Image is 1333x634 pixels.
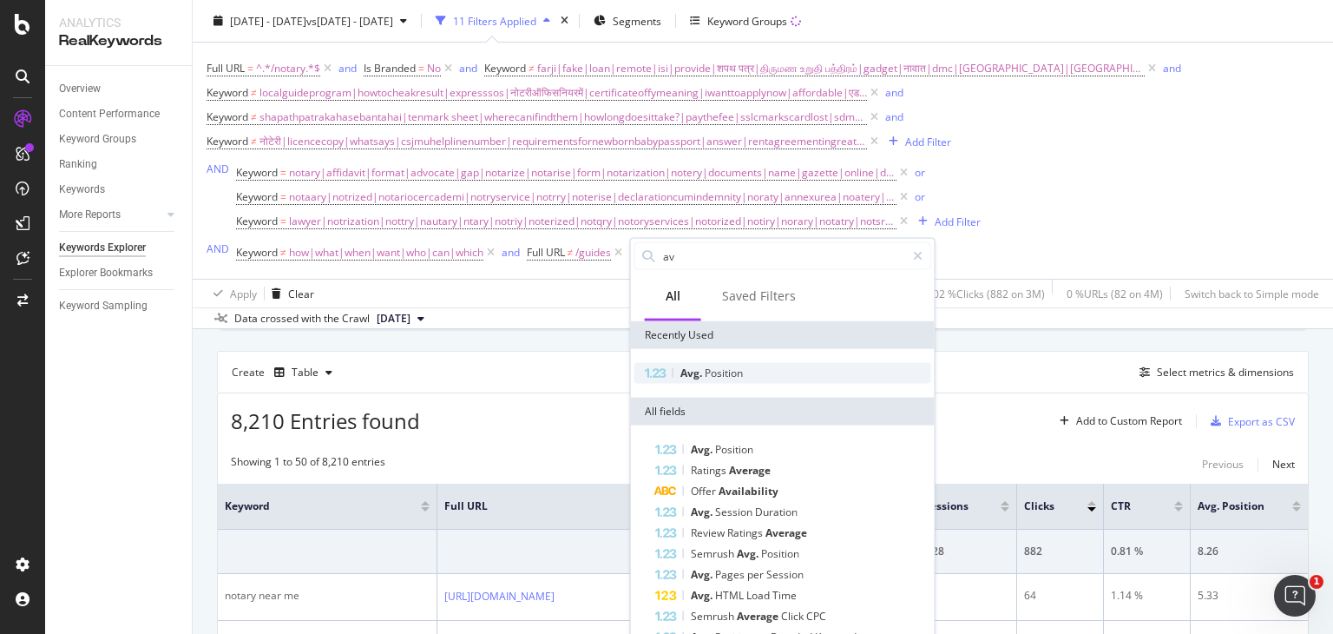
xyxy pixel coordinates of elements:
[251,134,257,149] span: ≠
[418,61,424,76] span: =
[59,181,180,199] a: Keywords
[289,185,896,209] span: notaary|notrized|notariocercademi|notryservice|notrry|noterise|declarationcumindemnity|noraty|ann...
[691,588,715,603] span: Avg.
[691,567,715,582] span: Avg.
[59,130,136,149] div: Keyword Groups
[885,84,903,101] button: and
[502,244,520,261] button: and
[236,214,278,228] span: Keyword
[885,85,903,100] div: and
[236,189,278,204] span: Keyword
[234,311,370,327] div: Data crossed with the Crawl
[905,544,1009,559] div: 108,628
[1178,280,1319,307] button: Switch back to Simple mode
[427,56,441,81] span: No
[377,311,410,327] span: 2025 Sep. 1st
[289,241,483,265] span: how|what|when|want|who|can|which
[1111,499,1148,514] span: CTR
[765,525,807,540] span: Average
[502,245,520,260] div: and
[59,239,146,257] div: Keywords Explorer
[529,61,535,76] span: ≠
[1204,407,1295,435] button: Export as CSV
[1274,575,1316,617] iframe: Intercom live chat
[59,155,180,174] a: Ranking
[59,105,180,123] a: Content Performance
[59,80,180,98] a: Overview
[59,206,162,224] a: More Reports
[737,609,781,624] span: Average
[691,546,737,561] span: Semrush
[1198,544,1301,559] div: 8.26
[1024,499,1061,514] span: Clicks
[207,85,248,100] span: Keyword
[207,162,229,176] div: AND
[772,588,797,603] span: Time
[306,13,393,28] span: vs [DATE] - [DATE]
[935,214,981,228] div: Add Filter
[680,366,705,380] span: Avg.
[631,321,935,349] div: Recently Used
[59,105,160,123] div: Content Performance
[626,242,695,263] button: Add Filter
[259,129,867,154] span: नोटेरी|licencecopy|whatsays|csjmuhelplinenumber|requirementsfornewbornbabypassport|answer|rentagr...
[691,442,715,457] span: Avg.
[338,60,357,76] button: and
[781,609,806,624] span: Click
[280,165,286,180] span: =
[265,280,314,307] button: Clear
[691,505,715,519] span: Avg.
[459,60,477,76] button: and
[251,85,257,100] span: ≠
[755,505,798,519] span: Duration
[256,56,320,81] span: ^.*/notary.*$
[289,209,896,234] span: lawyer|notrization|nottry|nautary|ntary|notriy|noterized|notqry|notoryservices|notorized|notiry|n...
[225,499,395,514] span: Keyword
[364,61,416,76] span: Is Branded
[231,406,420,435] span: 8,210 Entries found
[885,109,903,124] div: and
[1202,454,1244,475] button: Previous
[1024,544,1096,559] div: 882
[715,505,755,519] span: Session
[289,161,896,185] span: notary|affidavit|format|advocate|gap|notarize|notarise|form|notarization|notery|documents|name|ga...
[207,109,248,124] span: Keyword
[707,13,787,28] div: Keyword Groups
[915,164,925,181] button: or
[280,214,286,228] span: =
[59,297,180,315] a: Keyword Sampling
[613,13,661,28] span: Segments
[1185,286,1319,300] div: Switch back to Simple mode
[719,484,778,499] span: Availability
[666,287,680,305] div: All
[911,211,981,232] button: Add Filter
[715,567,747,582] span: Pages
[631,398,935,426] div: All fields
[1053,407,1182,435] button: Add to Custom Report
[683,7,808,35] button: Keyword Groups
[915,188,925,205] button: or
[727,525,765,540] span: Ratings
[429,7,557,35] button: 11 Filters Applied
[1202,457,1244,472] div: Previous
[59,31,178,51] div: RealKeywords
[59,297,148,315] div: Keyword Sampling
[587,7,668,35] button: Segments
[537,56,1145,81] span: farji|fake|loan|remote|isi|provide|शपथ पत्र|திருமண உறுதி பத்திரம்|gadget|नावात|dmc|[GEOGRAPHIC_DA...
[885,109,903,125] button: and
[232,359,339,386] div: Create
[761,546,799,561] span: Position
[247,61,253,76] span: =
[705,366,743,380] span: Position
[1228,414,1295,429] div: Export as CSV
[59,264,180,282] a: Explorer Bookmarks
[207,241,229,256] div: AND
[292,367,318,378] div: Table
[59,14,178,31] div: Analytics
[661,243,905,269] input: Search by field name
[715,588,746,603] span: HTML
[288,286,314,300] div: Clear
[444,588,555,605] a: [URL][DOMAIN_NAME]
[557,12,572,30] div: times
[1310,575,1323,589] span: 1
